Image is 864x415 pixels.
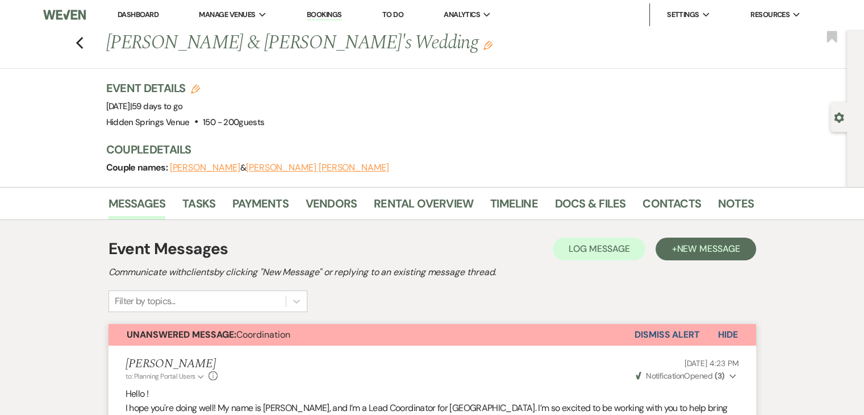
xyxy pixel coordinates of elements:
span: 150 - 200 guests [203,117,264,128]
span: | [130,101,183,112]
span: Couple names: [106,161,170,173]
span: 59 days to go [132,101,183,112]
a: Docs & Files [555,194,625,219]
span: Hide [718,329,738,341]
h1: [PERSON_NAME] & [PERSON_NAME]'s Wedding [106,30,615,57]
a: Payments [232,194,289,219]
a: Contacts [642,194,701,219]
img: Weven Logo [43,3,86,27]
strong: ( 3 ) [714,371,724,381]
span: Log Message [569,243,629,255]
a: To Do [382,10,403,19]
h5: [PERSON_NAME] [126,357,218,371]
a: Dashboard [118,10,158,19]
span: Coordination [127,329,290,341]
span: New Message [677,243,740,255]
button: Unanswered Message:Coordination [108,324,635,346]
h1: Event Messages [108,237,228,261]
span: [DATE] 4:23 PM [684,358,738,368]
a: Timeline [490,194,538,219]
a: Notes [718,194,754,219]
span: & [170,162,389,173]
p: Hello ! [126,387,739,401]
span: Opened [636,371,725,381]
span: Resources [750,9,790,20]
button: +New Message [656,238,756,260]
span: Manage Venues [199,9,255,20]
span: Notification [646,371,684,381]
button: NotificationOpened (3) [634,370,739,382]
a: Bookings [307,10,342,20]
h3: Event Details [106,80,265,96]
span: [DATE] [106,101,183,112]
button: Log Message [553,238,645,260]
strong: Unanswered Message: [127,329,236,341]
button: Open lead details [834,111,844,122]
span: to: Planning Portal Users [126,372,195,381]
h3: Couple Details [106,142,742,157]
button: to: Planning Portal Users [126,371,206,381]
span: Settings [667,9,699,20]
button: [PERSON_NAME] [170,163,240,172]
button: [PERSON_NAME] [PERSON_NAME] [246,163,389,172]
a: Messages [108,194,166,219]
button: Dismiss Alert [635,324,700,346]
h2: Communicate with clients by clicking "New Message" or replying to an existing message thread. [108,265,756,279]
button: Hide [700,324,756,346]
button: Edit [483,40,492,50]
span: Analytics [444,9,480,20]
a: Rental Overview [374,194,473,219]
a: Vendors [306,194,357,219]
a: Tasks [182,194,215,219]
span: Hidden Springs Venue [106,117,190,128]
div: Filter by topics... [115,294,176,308]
